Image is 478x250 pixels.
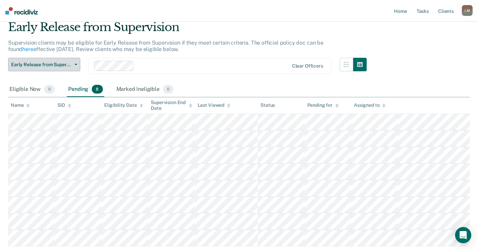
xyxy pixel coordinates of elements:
button: Early Release from Supervision [8,58,80,71]
div: SID [57,102,71,108]
div: Assigned to [354,102,386,108]
span: 0 [44,85,55,94]
span: 0 [163,85,173,94]
p: Supervision clients may be eligible for Early Release from Supervision if they meet certain crite... [8,40,324,52]
button: LM [462,5,473,16]
span: 8 [92,85,103,94]
div: Early Release from Supervision [8,20,367,40]
div: Pending8 [67,82,104,97]
div: Open Intercom Messenger [455,227,471,243]
img: Recidiviz [5,7,38,15]
div: Status [260,102,275,108]
div: Last Viewed [198,102,230,108]
a: here [22,46,33,52]
div: Name [11,102,30,108]
div: Clear officers [292,63,323,69]
div: Eligible Now0 [8,82,56,97]
div: Eligibility Date [104,102,143,108]
div: L M [462,5,473,16]
div: Marked Ineligible0 [115,82,175,97]
div: Supervision End Date [151,100,192,111]
span: Early Release from Supervision [11,62,72,68]
div: Pending for [307,102,339,108]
